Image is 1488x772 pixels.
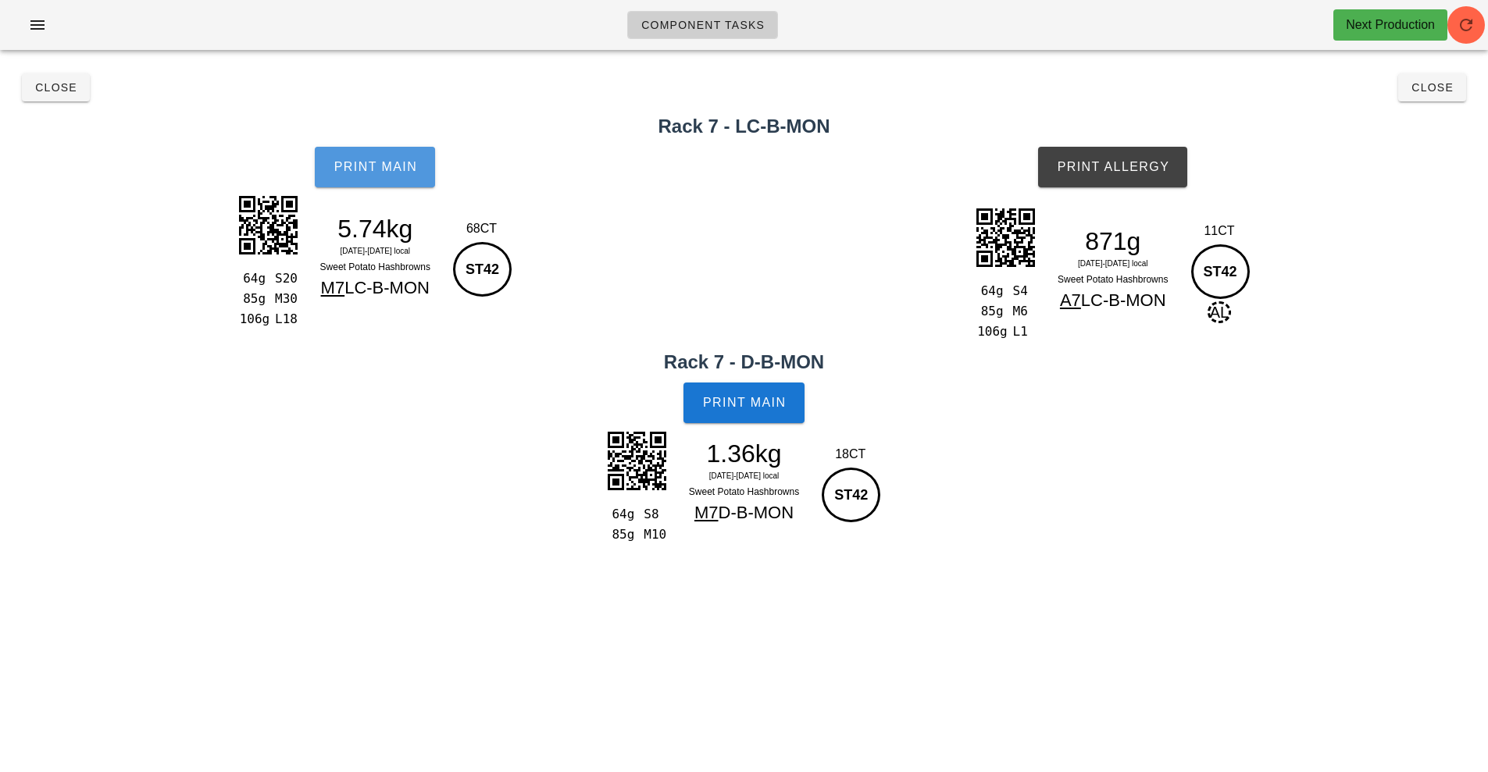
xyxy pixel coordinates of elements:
[605,504,637,525] div: 64g
[269,269,301,289] div: S20
[269,309,301,329] div: L18
[974,301,1006,322] div: 85g
[719,503,794,522] span: D-B-MON
[307,259,443,275] div: Sweet Potato Hashbrowns
[344,278,430,297] span: LC-B-MON
[966,198,1044,276] img: TNCCAE4MWMIDA0Xx7bKpwgCIYSgtDAmhCwEm2wVQghKC2NCyEKwyVYhhKC0MCaELASbbBVCCEoLY0LIQrDJViGEoLQwJoQsBJ...
[333,160,417,174] span: Print Main
[1056,160,1169,174] span: Print Allergy
[1398,73,1466,101] button: Close
[1045,272,1181,287] div: Sweet Potato Hashbrowns
[709,471,780,480] span: [DATE]-[DATE] local
[34,81,77,94] span: Close
[9,348,1479,376] h2: Rack 7 - D-B-MON
[315,147,435,187] button: Print Main
[676,442,812,465] div: 1.36kg
[237,289,269,309] div: 85g
[598,422,676,500] img: Z9BPtHhbP8AAAAASUVORK5CYII=
[641,19,765,31] span: Component Tasks
[307,217,443,240] div: 5.74kg
[974,281,1006,301] div: 64g
[449,219,514,238] div: 68CT
[1187,222,1252,240] div: 11CT
[683,382,804,423] button: Print Main
[637,525,669,545] div: M10
[1191,244,1250,299] div: ST42
[1007,301,1039,322] div: M6
[627,11,778,39] a: Component Tasks
[237,309,269,329] div: 106g
[702,396,787,410] span: Print Main
[1007,281,1039,301] div: S4
[822,468,880,522] div: ST42
[1007,322,1039,342] div: L1
[1411,81,1454,94] span: Close
[694,503,719,522] span: M7
[1208,301,1231,323] span: AL
[605,525,637,545] div: 85g
[321,278,345,297] span: M7
[1038,147,1187,187] button: Print Allergy
[676,484,812,500] div: Sweet Potato Hashbrowns
[1078,259,1148,268] span: [DATE]-[DATE] local
[637,504,669,525] div: S8
[340,247,410,255] span: [DATE]-[DATE] local
[237,269,269,289] div: 64g
[22,73,90,101] button: Close
[818,445,883,464] div: 18CT
[1045,229,1181,253] div: 871g
[9,112,1479,141] h2: Rack 7 - LC-B-MON
[229,186,307,264] img: 5YQAgzprNQWnnSVqvJvYVkhZEcjeUognqreJHXfKAT8HUQCEumyyOxBPJtYkNqqqxftdpbltLchBPxOXxRCtA1qiLgM+n82iP...
[1346,16,1435,34] div: Next Production
[974,322,1006,342] div: 106g
[1081,290,1166,310] span: LC-B-MON
[453,242,512,297] div: ST42
[269,289,301,309] div: M30
[1060,290,1081,310] span: A7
